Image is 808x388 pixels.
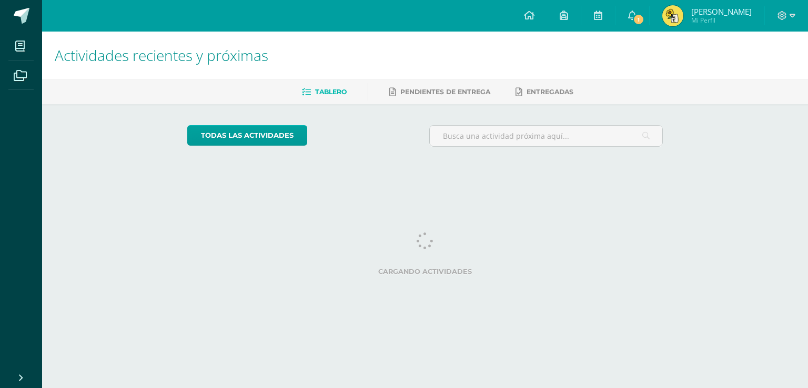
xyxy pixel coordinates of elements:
span: Actividades recientes y próximas [55,45,268,65]
a: Pendientes de entrega [389,84,490,100]
span: Tablero [315,88,347,96]
span: Pendientes de entrega [400,88,490,96]
img: daea8346063d1f66b41902912afa7a09.png [662,5,683,26]
span: Mi Perfil [691,16,752,25]
span: Entregadas [527,88,573,96]
label: Cargando actividades [187,268,663,275]
a: Entregadas [516,84,573,100]
a: Tablero [302,84,347,100]
input: Busca una actividad próxima aquí... [430,126,663,146]
span: 1 [632,14,644,25]
span: [PERSON_NAME] [691,6,752,17]
a: todas las Actividades [187,125,307,146]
